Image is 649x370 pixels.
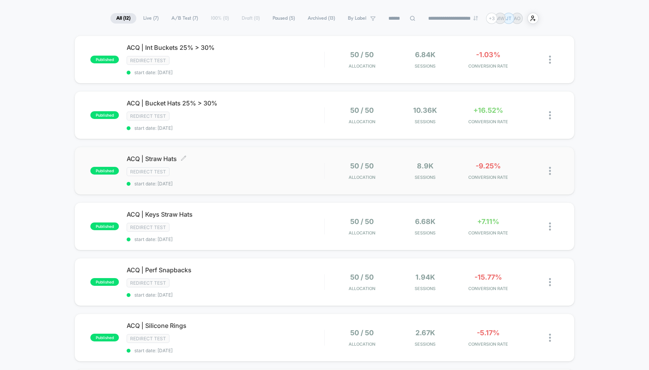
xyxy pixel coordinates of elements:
span: CONVERSION RATE [459,63,518,69]
span: ACQ | Silicone Rings [127,322,324,329]
span: Sessions [395,341,454,347]
span: Allocation [349,230,375,236]
p: MW [496,15,505,21]
span: Redirect Test [127,278,169,287]
span: published [90,111,119,119]
span: 10.36k [413,106,437,114]
span: published [90,222,119,230]
span: Redirect Test [127,223,169,232]
span: 50 / 50 [350,51,374,59]
span: All ( 12 ) [110,13,136,24]
span: Sessions [395,63,454,69]
div: + 3 [486,13,497,24]
span: Live ( 7 ) [137,13,164,24]
span: Sessions [395,119,454,124]
span: Redirect Test [127,56,169,65]
img: close [549,278,551,286]
span: Sessions [395,286,454,291]
span: start date: [DATE] [127,348,324,353]
span: -15.77% [474,273,502,281]
span: Allocation [349,175,375,180]
span: Sessions [395,230,454,236]
span: -5.17% [477,329,500,337]
span: ACQ | Bucket Hats 25% > 30% [127,99,324,107]
img: close [549,56,551,64]
span: published [90,334,119,341]
img: close [549,334,551,342]
span: ACQ | Keys Straw Hats [127,210,324,218]
span: ACQ | Perf Snapbacks [127,266,324,274]
span: ACQ | Int Buckets 25% > 30% [127,44,324,51]
span: ACQ | Straw Hats [127,155,324,163]
img: close [549,167,551,175]
span: published [90,56,119,63]
span: +16.52% [473,106,503,114]
span: Paused ( 5 ) [267,13,301,24]
span: Redirect Test [127,112,169,121]
p: JT [506,15,512,21]
span: 8.9k [417,162,434,170]
span: published [90,167,119,175]
span: A/B Test ( 7 ) [166,13,204,24]
p: AO [514,15,520,21]
span: 2.67k [415,329,435,337]
span: 50 / 50 [350,329,374,337]
span: Allocation [349,119,375,124]
span: CONVERSION RATE [459,175,518,180]
span: 50 / 50 [350,106,374,114]
span: 50 / 50 [350,273,374,281]
span: 6.68k [415,217,435,226]
span: -1.03% [476,51,500,59]
span: Allocation [349,63,375,69]
span: start date: [DATE] [127,125,324,131]
span: 6.84k [415,51,435,59]
img: close [549,222,551,231]
span: -9.25% [476,162,501,170]
span: Archived ( 13 ) [302,13,341,24]
span: CONVERSION RATE [459,341,518,347]
img: close [549,111,551,119]
span: By Label [348,15,366,21]
span: start date: [DATE] [127,292,324,298]
span: published [90,278,119,286]
img: end [473,16,478,20]
span: start date: [DATE] [127,236,324,242]
span: 50 / 50 [350,162,374,170]
span: CONVERSION RATE [459,230,518,236]
span: start date: [DATE] [127,70,324,75]
span: Sessions [395,175,454,180]
span: Redirect Test [127,167,169,176]
span: start date: [DATE] [127,181,324,187]
span: +7.11% [477,217,499,226]
span: 1.94k [415,273,435,281]
span: CONVERSION RATE [459,286,518,291]
span: Redirect Test [127,334,169,343]
span: CONVERSION RATE [459,119,518,124]
span: Allocation [349,286,375,291]
span: Allocation [349,341,375,347]
span: 50 / 50 [350,217,374,226]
